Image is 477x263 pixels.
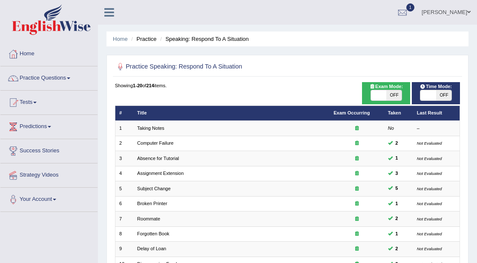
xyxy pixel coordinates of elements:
[133,83,142,88] b: 1-20
[417,156,442,161] small: Not Evaluated
[417,232,442,236] small: Not Evaluated
[417,246,442,251] small: Not Evaluated
[417,171,442,176] small: Not Evaluated
[333,110,370,115] a: Exam Occurring
[393,215,401,223] span: You can still take this question
[417,217,442,221] small: Not Evaluated
[158,35,249,43] li: Speaking: Respond To A Situation
[333,231,380,237] div: Exam occurring question
[115,106,133,120] th: #
[129,35,156,43] li: Practice
[137,126,164,131] a: Taking Notes
[406,3,415,11] span: 1
[115,212,133,226] td: 7
[333,155,380,162] div: Exam occurring question
[417,125,456,132] div: –
[115,121,133,136] td: 1
[333,170,380,177] div: Exam occurring question
[367,83,406,91] span: Exam Mode:
[393,154,401,162] span: You can still take this question
[115,136,133,151] td: 2
[146,83,154,88] b: 214
[0,42,98,63] a: Home
[362,82,410,104] div: Show exams occurring in exams
[0,139,98,160] a: Success Stories
[333,246,380,252] div: Exam occurring question
[115,61,329,72] h2: Practice Speaking: Respond To A Situation
[115,151,133,166] td: 3
[436,90,451,100] span: OFF
[393,200,401,208] span: You can still take this question
[137,171,184,176] a: Assignment Extension
[113,36,128,42] a: Home
[115,242,133,257] td: 9
[137,156,179,161] a: Absence for Tutorial
[393,245,401,253] span: You can still take this question
[384,106,413,120] th: Taken
[393,185,401,192] span: You can still take this question
[115,196,133,211] td: 6
[115,82,460,89] div: Showing of items.
[388,126,394,131] em: No
[137,231,170,236] a: Forgotten Book
[137,186,171,191] a: Subject Change
[137,201,167,206] a: Broken Printer
[0,115,98,136] a: Predictions
[333,186,380,192] div: Exam occurring question
[393,170,401,177] span: You can still take this question
[393,230,401,238] span: You can still take this question
[393,140,401,147] span: You can still take this question
[137,140,173,146] a: Computer Failure
[333,125,380,132] div: Exam occurring question
[417,186,442,191] small: Not Evaluated
[133,106,330,120] th: Title
[417,83,454,91] span: Time Mode:
[137,216,160,221] a: Roommate
[137,246,166,251] a: Delay of Loan
[115,166,133,181] td: 4
[0,66,98,88] a: Practice Questions
[413,106,460,120] th: Last Result
[115,181,133,196] td: 5
[386,90,402,100] span: OFF
[333,216,380,223] div: Exam occurring question
[0,91,98,112] a: Tests
[115,226,133,241] td: 8
[417,141,442,146] small: Not Evaluated
[333,200,380,207] div: Exam occurring question
[0,163,98,185] a: Strategy Videos
[417,201,442,206] small: Not Evaluated
[0,188,98,209] a: Your Account
[333,140,380,147] div: Exam occurring question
